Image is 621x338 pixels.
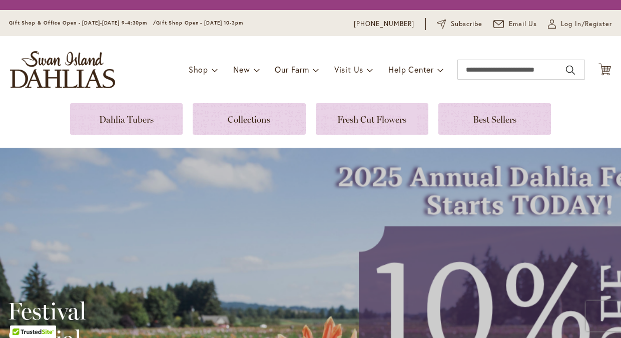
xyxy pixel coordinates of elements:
a: Log In/Register [548,19,612,29]
span: Log In/Register [561,19,612,29]
span: Gift Shop Open - [DATE] 10-3pm [156,20,243,26]
span: Help Center [388,64,434,75]
a: store logo [10,51,115,88]
span: Email Us [509,19,537,29]
button: Search [566,62,575,78]
span: New [233,64,250,75]
a: Email Us [493,19,537,29]
a: Subscribe [437,19,482,29]
span: Subscribe [451,19,482,29]
span: Our Farm [275,64,309,75]
span: Gift Shop & Office Open - [DATE]-[DATE] 9-4:30pm / [9,20,156,26]
span: Visit Us [334,64,363,75]
a: [PHONE_NUMBER] [354,19,414,29]
span: Shop [189,64,208,75]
